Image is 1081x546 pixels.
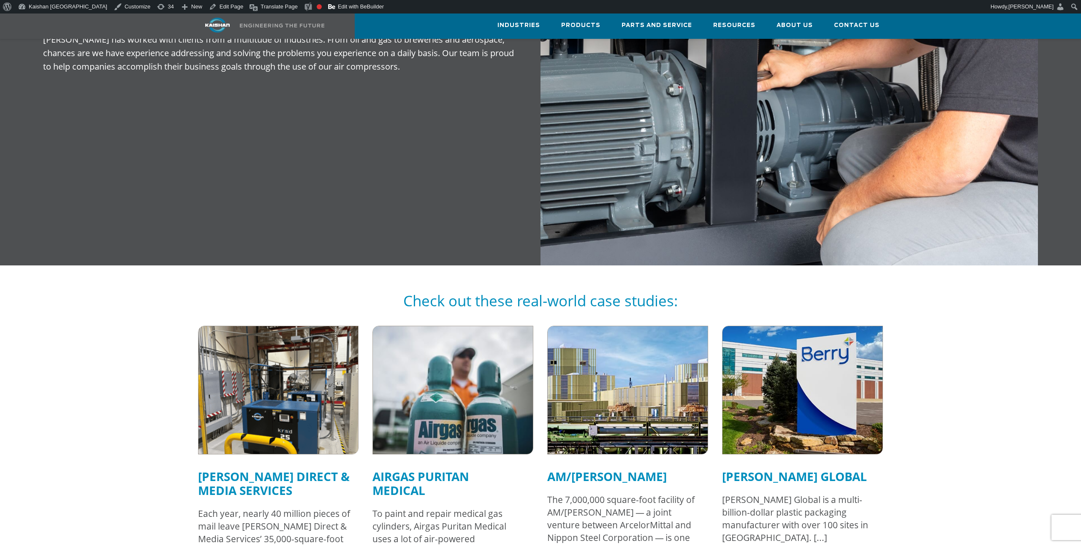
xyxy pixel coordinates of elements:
[547,468,667,484] a: AM/[PERSON_NAME]
[186,18,249,32] img: kaishan logo
[561,14,600,37] a: Products
[713,14,755,37] a: Resources
[722,493,875,544] div: [PERSON_NAME] Global is a multi-billion-dollar plastic packaging manufacturer with over 100 sites...
[43,33,519,73] p: [PERSON_NAME] has worked with clients from a multitude of industries. From oil and gas to breweri...
[1008,3,1054,10] span: [PERSON_NAME]
[834,14,880,37] a: Contact Us
[722,468,867,484] a: [PERSON_NAME] Global
[372,468,469,498] a: Airgas Puritan Medical
[722,326,883,454] img: berry global
[834,21,880,30] span: Contact Us
[317,4,322,9] div: Focus keyphrase not set
[713,21,755,30] span: Resources
[622,14,692,37] a: Parts and Service
[190,320,367,460] img: Untitled-design-88.png
[777,21,813,30] span: About Us
[548,326,708,454] img: am ns calvert steel skyline
[186,14,335,39] a: Kaishan USA
[497,14,540,37] a: Industries
[240,24,324,27] img: Engineering the future
[777,14,813,37] a: About Us
[191,293,890,309] h5: Check out these real-world case studies:
[373,326,533,454] img: airgas puritan medial
[497,21,540,30] span: Industries
[198,468,350,498] a: [PERSON_NAME] Direct & Media Services
[622,21,692,30] span: Parts and Service
[561,21,600,30] span: Products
